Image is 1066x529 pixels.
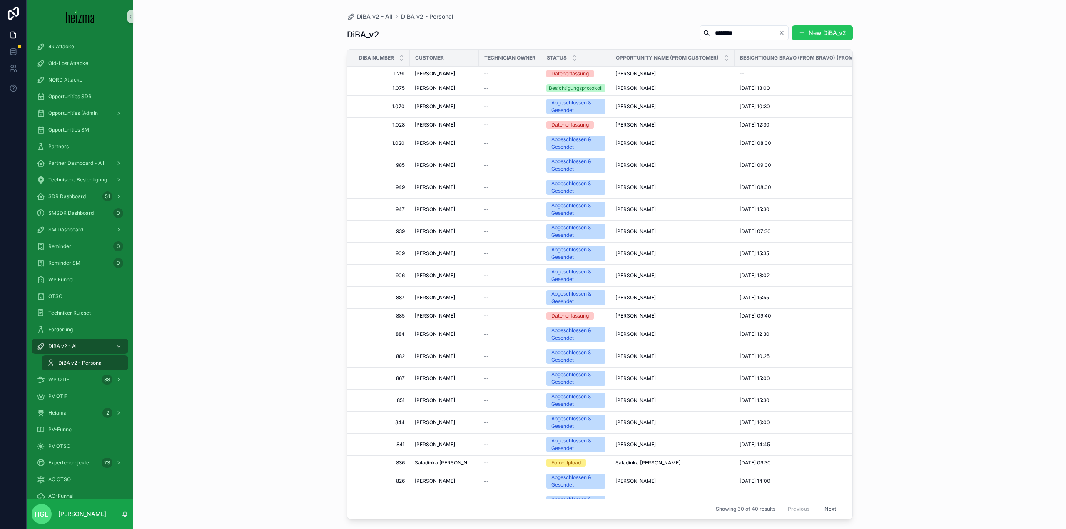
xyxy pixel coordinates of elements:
[551,202,600,217] div: Abgeschlossen & Gesendet
[615,441,656,448] span: [PERSON_NAME]
[484,441,489,448] span: --
[615,85,656,92] span: [PERSON_NAME]
[778,30,788,36] button: Clear
[740,103,896,110] a: [DATE] 10:30
[549,84,603,92] div: Besichtigungsprotokoll
[551,158,600,173] div: Abgeschlossen & Gesendet
[484,162,536,169] a: --
[415,419,455,426] span: [PERSON_NAME]
[484,272,536,279] a: --
[615,103,730,110] a: [PERSON_NAME]
[42,355,128,370] a: DiBA v2 - Personal
[415,85,474,92] a: [PERSON_NAME]
[546,349,605,364] a: Abgeschlossen & Gesendet
[551,393,600,408] div: Abgeschlossen & Gesendet
[615,397,730,404] a: [PERSON_NAME]
[484,353,536,360] a: --
[740,85,896,92] a: [DATE] 13:00
[546,246,605,261] a: Abgeschlossen & Gesendet
[740,162,771,169] span: [DATE] 09:00
[357,250,405,257] a: 909
[32,189,128,204] a: SDR Dashboard51
[546,415,605,430] a: Abgeschlossen & Gesendet
[615,250,656,257] span: [PERSON_NAME]
[740,353,896,360] a: [DATE] 10:25
[48,376,69,383] span: WP OTIF
[415,184,455,191] span: [PERSON_NAME]
[740,140,771,147] span: [DATE] 08:00
[357,459,405,466] span: 836
[415,228,474,235] a: [PERSON_NAME]
[357,228,405,235] a: 939
[615,375,656,382] span: [PERSON_NAME]
[48,127,89,133] span: Opportunities SM
[546,202,605,217] a: Abgeschlossen & Gesendet
[32,156,128,171] a: Partner Dashboard - All
[615,140,730,147] a: [PERSON_NAME]
[546,84,605,92] a: Besichtigungsprotokoll
[48,43,74,50] span: 4k Attacke
[484,162,489,169] span: --
[415,294,474,301] a: [PERSON_NAME]
[484,140,489,147] span: --
[415,103,455,110] span: [PERSON_NAME]
[113,258,123,268] div: 0
[32,172,128,187] a: Technische Besichtigung
[357,103,405,110] span: 1.070
[102,458,112,468] div: 73
[415,441,474,448] a: [PERSON_NAME]
[415,353,455,360] span: [PERSON_NAME]
[615,140,656,147] span: [PERSON_NAME]
[740,397,896,404] a: [DATE] 15:30
[551,349,600,364] div: Abgeschlossen & Gesendet
[357,331,405,338] a: 884
[415,313,455,319] span: [PERSON_NAME]
[546,393,605,408] a: Abgeschlossen & Gesendet
[484,441,536,448] a: --
[401,12,453,21] a: DiBA v2 - Personal
[32,305,128,320] a: Techniker Ruleset
[484,250,489,257] span: --
[740,272,896,279] a: [DATE] 13:02
[415,331,455,338] span: [PERSON_NAME]
[740,228,771,235] span: [DATE] 07:30
[415,250,455,257] span: [PERSON_NAME]
[740,70,745,77] span: --
[740,419,896,426] a: [DATE] 16:00
[740,70,896,77] a: --
[357,162,405,169] span: 985
[740,206,770,213] span: [DATE] 15:30
[551,437,600,452] div: Abgeschlossen & Gesendet
[615,162,656,169] span: [PERSON_NAME]
[415,375,474,382] a: [PERSON_NAME]
[357,419,405,426] span: 844
[48,443,70,450] span: PV OTSO
[415,122,474,128] a: [PERSON_NAME]
[740,375,896,382] a: [DATE] 15:00
[357,85,405,92] span: 1.075
[484,419,489,426] span: --
[357,70,405,77] span: 1.291
[615,228,730,235] a: [PERSON_NAME]
[357,206,405,213] span: 947
[484,85,489,92] span: --
[546,99,605,114] a: Abgeschlossen & Gesendet
[415,162,455,169] span: [PERSON_NAME]
[740,206,896,213] a: [DATE] 15:30
[32,339,128,354] a: DiBA v2 - All
[48,193,86,200] span: SDR Dashboard
[546,327,605,342] a: Abgeschlossen & Gesendet
[32,289,128,304] a: OTSO
[102,375,112,385] div: 38
[551,224,600,239] div: Abgeschlossen & Gesendet
[27,33,133,499] div: scrollable content
[615,162,730,169] a: [PERSON_NAME]
[113,241,123,251] div: 0
[32,39,128,54] a: 4k Attacke
[357,375,405,382] a: 867
[615,313,656,319] span: [PERSON_NAME]
[740,250,769,257] span: [DATE] 15:35
[615,228,656,235] span: [PERSON_NAME]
